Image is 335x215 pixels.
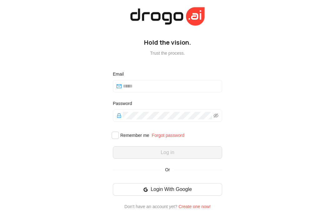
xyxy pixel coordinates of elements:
span: Don't have an account yet? [124,204,177,209]
button: Login With Google [113,183,222,196]
img: hera logo [128,5,207,28]
span: Or [161,166,174,173]
label: Email [113,71,128,77]
button: Log in [113,146,222,159]
span: eye-invisible [213,113,218,118]
span: mail [117,84,122,89]
a: Forgot password [152,133,184,138]
h5: Hold the vision. [113,39,222,46]
span: Login With Google [151,186,192,193]
label: Password [113,100,136,107]
p: Trust the process. [113,51,222,56]
span: google [143,187,148,192]
span: Remember me [118,132,152,139]
span: lock [117,113,122,118]
a: Create one now! [178,204,211,209]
